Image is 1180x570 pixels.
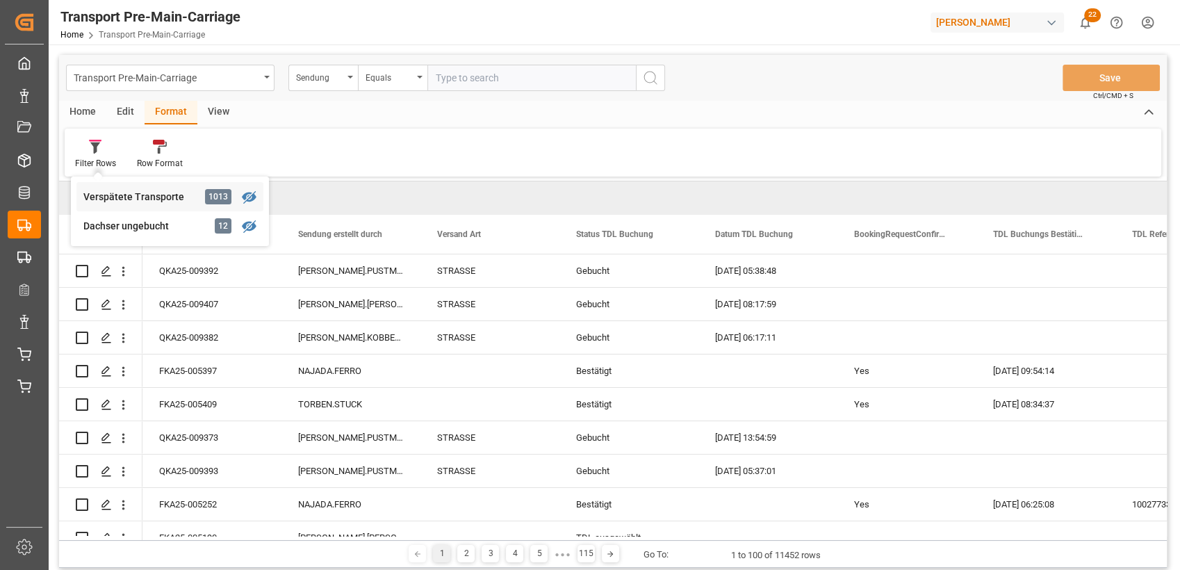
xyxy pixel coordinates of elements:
div: STRASSE [420,455,559,487]
div: [PERSON_NAME].PUSTMUELLER [281,455,420,487]
div: 115 [577,545,595,562]
div: 1 to 100 of 11452 rows [731,548,821,562]
div: Edit [106,101,145,124]
button: show 22 new notifications [1070,7,1101,38]
div: Press SPACE to select this row. [59,388,142,421]
div: 4 [506,545,523,562]
button: open menu [288,65,358,91]
div: [PERSON_NAME].KOBBENBRING [281,321,420,354]
div: Go To: [644,548,669,562]
div: ● ● ● [555,549,570,560]
div: Press SPACE to select this row. [59,521,142,555]
div: Gebucht [576,422,682,454]
span: BookingRequestConfirmation [854,229,947,239]
span: TDL Buchungs Bestätigungs Datum [993,229,1086,239]
div: QKA25-009392 [142,254,281,287]
button: [PERSON_NAME] [931,9,1070,35]
div: Press SPACE to select this row. [59,355,142,388]
div: Filter Rows [75,157,116,170]
div: STRASSE [420,288,559,320]
div: Press SPACE to select this row. [59,321,142,355]
div: QKA25-009373 [142,421,281,454]
div: STRASSE [420,254,559,287]
div: [PERSON_NAME] [931,13,1064,33]
div: Bestätigt [576,489,682,521]
div: Gebucht [576,288,682,320]
div: QKA25-009382 [142,321,281,354]
div: Yes [854,389,960,421]
div: Yes [854,489,960,521]
div: [DATE] 05:37:01 [698,455,837,487]
button: Help Center [1101,7,1132,38]
div: [PERSON_NAME].PUSTMUELLER [281,421,420,454]
div: Press SPACE to select this row. [59,421,142,455]
div: Press SPACE to select this row. [59,288,142,321]
div: 2 [457,545,475,562]
div: [DATE] 08:17:59 [698,288,837,320]
div: Transport Pre-Main-Carriage [60,6,240,27]
div: TDL ausgewählt [576,522,682,554]
div: [DATE] 08:34:37 [976,388,1115,421]
div: FKA25-005252 [142,488,281,521]
div: QKA25-009407 [142,288,281,320]
div: 12 [215,218,231,234]
div: Equals [366,68,413,84]
div: Dachser ungebucht [83,219,205,234]
div: Gebucht [576,255,682,287]
div: Bestätigt [576,389,682,421]
button: open menu [358,65,427,91]
div: STRASSE [420,421,559,454]
div: NAJADA.FERRO [281,355,420,387]
div: NAJADA.FERRO [281,488,420,521]
div: [DATE] 06:17:11 [698,321,837,354]
div: Press SPACE to select this row. [59,455,142,488]
div: Verspätete Transporte [83,190,205,204]
div: 1 [433,545,450,562]
input: Type to search [427,65,636,91]
div: Press SPACE to select this row. [59,254,142,288]
div: Home [59,101,106,124]
div: 5 [530,545,548,562]
button: open menu [66,65,274,91]
span: Ctrl/CMD + S [1093,90,1133,101]
span: Datum TDL Buchung [715,229,793,239]
div: [PERSON_NAME].[PERSON_NAME] [281,288,420,320]
div: QKA25-009393 [142,455,281,487]
div: Bestätigt [576,355,682,387]
div: Yes [854,355,960,387]
div: 3 [482,545,499,562]
div: Transport Pre-Main-Carriage [74,68,259,85]
div: Gebucht [576,455,682,487]
div: [DATE] 09:54:14 [976,355,1115,387]
div: Row Format [137,157,183,170]
button: search button [636,65,665,91]
div: STRASSE [420,321,559,354]
div: Format [145,101,197,124]
button: Save [1063,65,1160,91]
div: [DATE] 13:54:59 [698,421,837,454]
div: [DATE] 05:38:48 [698,254,837,287]
div: FKA25-005409 [142,388,281,421]
div: FKA25-005190 [142,521,281,554]
div: View [197,101,240,124]
div: Gebucht [576,322,682,354]
div: TORBEN.STUCK [281,388,420,421]
a: Home [60,30,83,40]
div: [DATE] 06:25:08 [976,488,1115,521]
span: Status TDL Buchung [576,229,653,239]
div: [PERSON_NAME].PUSTMUELLER [281,254,420,287]
div: Sendung [296,68,343,84]
div: FKA25-005397 [142,355,281,387]
div: [PERSON_NAME].[PERSON_NAME] [281,521,420,554]
div: Press SPACE to select this row. [59,488,142,521]
span: Versand Art [437,229,481,239]
div: 1013 [205,189,231,204]
span: 22 [1084,8,1101,22]
span: Sendung erstellt durch [298,229,382,239]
